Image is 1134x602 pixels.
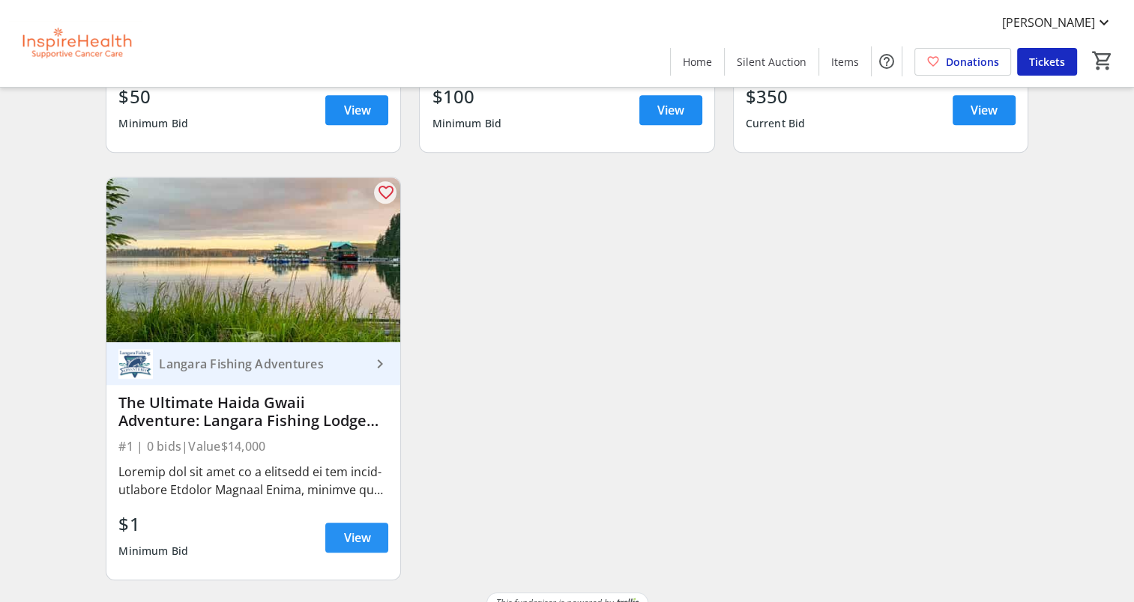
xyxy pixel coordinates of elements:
[9,6,142,81] img: InspireHealth Supportive Cancer Care's Logo
[990,10,1125,34] button: [PERSON_NAME]
[118,436,388,457] div: #1 | 0 bids | Value $14,000
[118,511,188,538] div: $1
[118,463,388,499] div: Loremip dol sit amet co a elitsedd ei tem incid-utlabore Etdolor Magnaal Enima, minimve qu nos ex...
[819,48,871,76] a: Items
[746,83,806,110] div: $350
[737,54,806,70] span: Silent Auction
[118,110,188,137] div: Minimum Bid
[831,54,859,70] span: Items
[1017,48,1077,76] a: Tickets
[370,355,388,373] mat-icon: keyboard_arrow_right
[106,177,400,343] img: The Ultimate Haida Gwaii Adventure: Langara Fishing Lodge for Two (Copy)
[325,523,388,553] a: View
[118,538,188,565] div: Minimum Bid
[106,342,400,385] a: Langara Fishing AdventuresLangara Fishing Adventures
[343,101,370,119] span: View
[118,347,153,381] img: Langara Fishing Adventures
[153,356,370,371] div: Langara Fishing Adventures
[118,83,188,110] div: $50
[971,101,998,119] span: View
[872,46,902,76] button: Help
[376,183,394,201] mat-icon: favorite_outline
[1002,13,1095,31] span: [PERSON_NAME]
[946,54,999,70] span: Donations
[953,95,1016,125] a: View
[914,48,1011,76] a: Donations
[118,394,388,430] div: The Ultimate Haida Gwaii Adventure: Langara Fishing Lodge for Two (Copy)
[1089,47,1116,74] button: Cart
[671,48,724,76] a: Home
[683,54,712,70] span: Home
[432,83,501,110] div: $100
[1029,54,1065,70] span: Tickets
[325,95,388,125] a: View
[746,110,806,137] div: Current Bid
[725,48,818,76] a: Silent Auction
[657,101,684,119] span: View
[432,110,501,137] div: Minimum Bid
[343,529,370,547] span: View
[639,95,702,125] a: View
